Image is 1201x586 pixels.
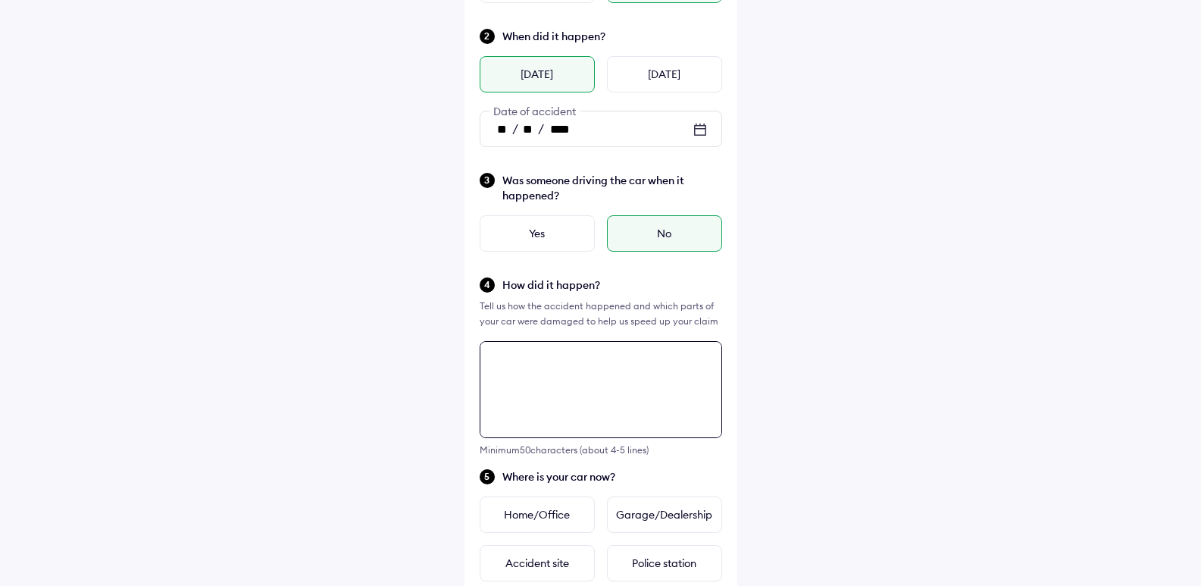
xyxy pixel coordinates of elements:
div: Yes [480,215,595,252]
span: / [538,121,544,136]
div: Police station [607,545,722,581]
span: How did it happen? [502,277,722,293]
div: Home/Office [480,497,595,533]
div: Minimum 50 characters (about 4-5 lines) [480,444,722,456]
div: Accident site [480,545,595,581]
div: No [607,215,722,252]
span: Date of accident [489,105,580,118]
span: When did it happen? [502,29,722,44]
span: / [512,121,518,136]
div: [DATE] [607,56,722,92]
div: Garage/Dealership [607,497,722,533]
span: Where is your car now? [502,469,722,484]
div: [DATE] [480,56,595,92]
span: Was someone driving the car when it happened? [502,173,722,203]
div: Tell us how the accident happened and which parts of your car were damaged to help us speed up yo... [480,299,722,329]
